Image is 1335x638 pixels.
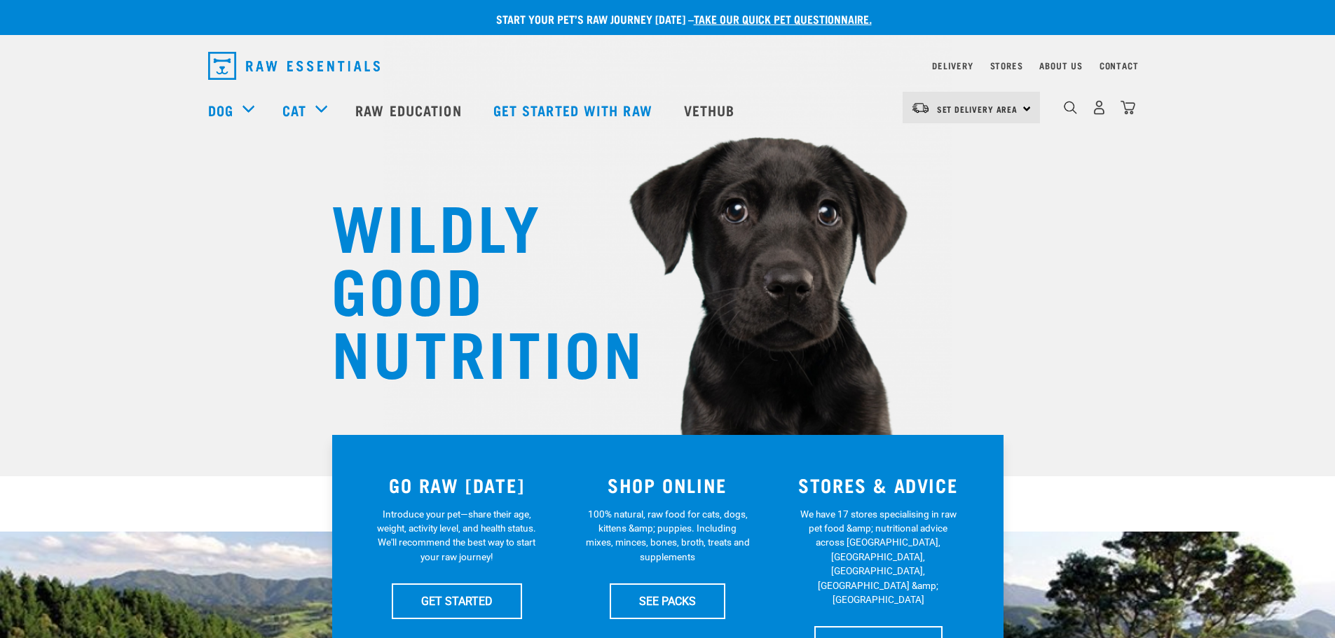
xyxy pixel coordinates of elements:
[937,106,1018,111] span: Set Delivery Area
[694,15,872,22] a: take our quick pet questionnaire.
[1064,101,1077,114] img: home-icon-1@2x.png
[197,46,1139,85] nav: dropdown navigation
[360,474,554,496] h3: GO RAW [DATE]
[282,99,306,120] a: Cat
[990,63,1023,68] a: Stores
[208,52,380,80] img: Raw Essentials Logo
[392,583,522,618] a: GET STARTED
[610,583,725,618] a: SEE PACKS
[374,507,539,564] p: Introduce your pet—share their age, weight, activity level, and health status. We'll recommend th...
[585,507,750,564] p: 100% natural, raw food for cats, dogs, kittens &amp; puppies. Including mixes, minces, bones, bro...
[932,63,973,68] a: Delivery
[331,193,612,382] h1: WILDLY GOOD NUTRITION
[670,82,753,138] a: Vethub
[208,99,233,120] a: Dog
[341,82,479,138] a: Raw Education
[781,474,975,496] h3: STORES & ADVICE
[1039,63,1082,68] a: About Us
[570,474,765,496] h3: SHOP ONLINE
[911,102,930,114] img: van-moving.png
[1092,100,1107,115] img: user.png
[1100,63,1139,68] a: Contact
[796,507,961,607] p: We have 17 stores specialising in raw pet food &amp; nutritional advice across [GEOGRAPHIC_DATA],...
[1121,100,1135,115] img: home-icon@2x.png
[479,82,670,138] a: Get started with Raw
